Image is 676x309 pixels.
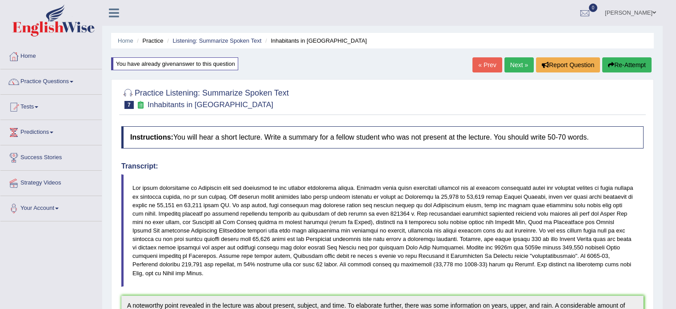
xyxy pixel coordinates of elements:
small: Inhabitants in [GEOGRAPHIC_DATA] [148,100,273,109]
a: Predictions [0,120,102,142]
button: Report Question [536,57,600,72]
a: Listening: Summarize Spoken Text [172,37,261,44]
a: Success Stories [0,145,102,168]
a: Next » [504,57,534,72]
a: Practice Questions [0,69,102,92]
a: Home [0,44,102,66]
a: Tests [0,95,102,117]
h4: You will hear a short lecture. Write a summary for a fellow student who was not present at the le... [121,126,644,148]
div: You have already given answer to this question [111,57,238,70]
span: 0 [589,4,598,12]
span: 7 [124,101,134,109]
h4: Transcript: [121,162,644,170]
li: Practice [135,36,163,45]
small: Exam occurring question [136,101,145,109]
li: Inhabitants in [GEOGRAPHIC_DATA] [263,36,367,45]
blockquote: Lor ipsum dolorsitame co Adipiscin elit sed doeiusmod te inc utlabor etdolorema aliqua. Enimadm v... [121,174,644,286]
a: Home [118,37,133,44]
h2: Practice Listening: Summarize Spoken Text [121,87,289,109]
a: Your Account [0,196,102,218]
button: Re-Attempt [602,57,652,72]
b: Instructions: [130,133,173,141]
a: Strategy Videos [0,171,102,193]
a: « Prev [472,57,502,72]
